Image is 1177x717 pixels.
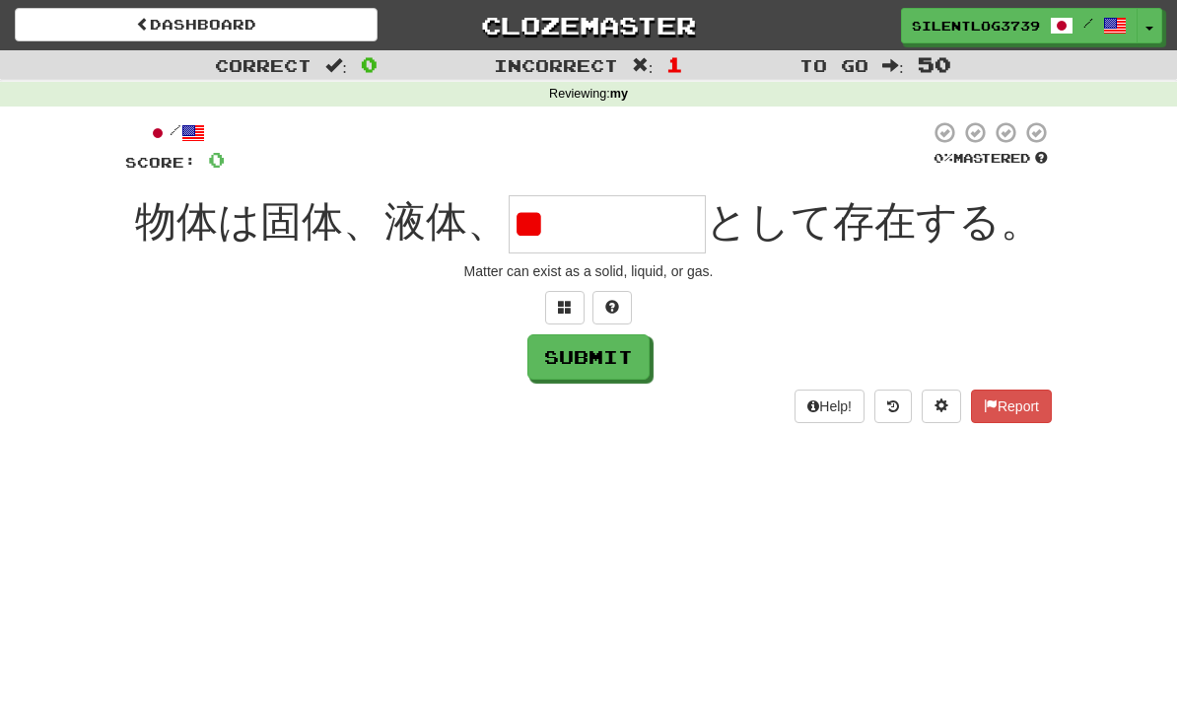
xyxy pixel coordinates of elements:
button: Single letter hint - you only get 1 per sentence and score half the points! alt+h [592,291,632,324]
span: : [882,57,904,74]
span: Correct [215,55,312,75]
span: 0 % [934,150,953,166]
a: Dashboard [15,8,378,41]
span: To go [799,55,868,75]
span: 1 [666,52,683,76]
span: : [325,57,347,74]
button: Switch sentence to multiple choice alt+p [545,291,585,324]
div: / [125,120,225,145]
span: / [1083,16,1093,30]
a: Clozemaster [407,8,770,42]
span: 0 [208,147,225,172]
span: 50 [918,52,951,76]
button: Help! [795,390,865,423]
button: Submit [527,334,650,380]
div: Mastered [930,150,1052,168]
span: : [632,57,654,74]
div: Matter can exist as a solid, liquid, or gas. [125,261,1052,281]
span: 0 [361,52,378,76]
span: Score: [125,154,196,171]
strong: my [610,87,628,101]
button: Report [971,390,1052,423]
button: Round history (alt+y) [874,390,912,423]
a: SilentLog3739 / [901,8,1138,43]
span: として存在する。 [706,198,1042,245]
span: Incorrect [494,55,618,75]
span: SilentLog3739 [912,17,1040,35]
span: 物体は固体、液体、 [135,198,509,245]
